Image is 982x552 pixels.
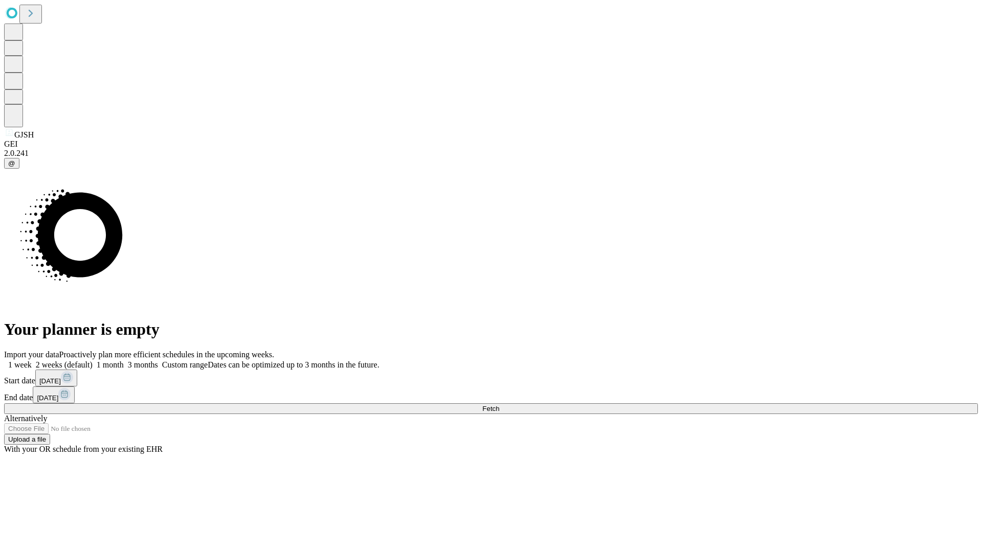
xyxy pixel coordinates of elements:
span: GJSH [14,130,34,139]
span: Dates can be optimized up to 3 months in the future. [208,360,379,369]
h1: Your planner is empty [4,320,978,339]
span: 1 week [8,360,32,369]
button: Upload a file [4,434,50,445]
button: [DATE] [35,370,77,386]
span: Custom range [162,360,208,369]
button: @ [4,158,19,169]
span: Proactively plan more efficient schedules in the upcoming weeks. [59,350,274,359]
span: 2 weeks (default) [36,360,93,369]
span: Alternatively [4,414,47,423]
span: Import your data [4,350,59,359]
span: Fetch [482,405,499,412]
span: @ [8,159,15,167]
div: End date [4,386,978,403]
div: GEI [4,140,978,149]
span: 1 month [97,360,124,369]
button: [DATE] [33,386,75,403]
span: 3 months [128,360,158,369]
button: Fetch [4,403,978,414]
span: [DATE] [37,394,58,402]
span: [DATE] [39,377,61,385]
div: Start date [4,370,978,386]
div: 2.0.241 [4,149,978,158]
span: With your OR schedule from your existing EHR [4,445,163,453]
